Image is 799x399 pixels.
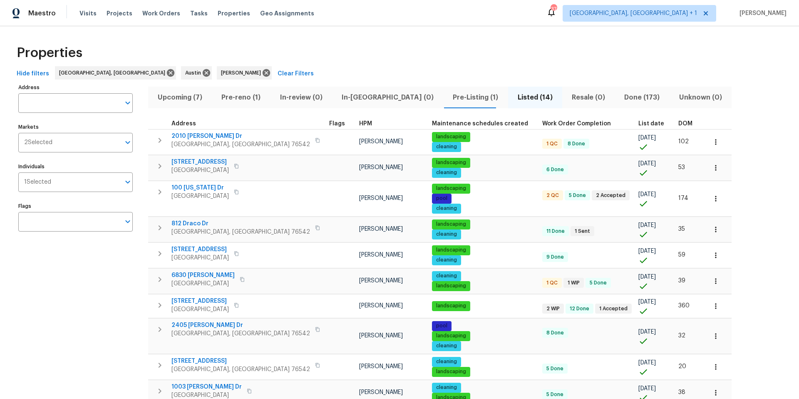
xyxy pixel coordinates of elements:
span: [PERSON_NAME] [359,364,403,369]
span: 1003 [PERSON_NAME] Dr [171,383,242,391]
span: [DATE] [638,329,656,335]
span: 1 QC [543,279,561,287]
span: [PERSON_NAME] [359,139,403,145]
span: [PERSON_NAME] [359,333,403,339]
div: 37 [551,5,556,13]
span: [GEOGRAPHIC_DATA] [171,305,229,314]
span: 1 Sent [571,228,593,235]
span: Maintenance schedules created [432,121,528,127]
span: [PERSON_NAME] [221,69,264,77]
span: HPM [359,121,372,127]
span: Flags [329,121,345,127]
span: cleaning [433,143,460,150]
span: [DATE] [638,161,656,167]
span: Tasks [190,10,208,16]
span: Unknown (0) [675,92,727,103]
span: [DATE] [638,192,656,197]
button: Open [122,216,134,227]
button: Open [122,137,134,148]
span: Hide filters [17,69,49,79]
div: Austin [181,66,212,80]
span: Clear Filters [278,69,314,79]
div: [GEOGRAPHIC_DATA], [GEOGRAPHIC_DATA] [55,66,176,80]
span: [GEOGRAPHIC_DATA], [GEOGRAPHIC_DATA] 76542 [171,228,310,236]
span: Maestro [28,9,56,17]
span: 102 [678,139,689,145]
span: In-[GEOGRAPHIC_DATA] (0) [337,92,438,103]
span: 11 Done [543,228,568,235]
span: 6830 [PERSON_NAME] [171,271,235,279]
span: [DATE] [638,274,656,280]
span: Visits [79,9,97,17]
span: cleaning [433,358,460,365]
span: landscaping [433,159,469,166]
span: 1 WIP [564,279,583,287]
span: 32 [678,333,685,339]
span: [DATE] [638,135,656,141]
span: cleaning [433,169,460,176]
span: [GEOGRAPHIC_DATA] [171,279,235,288]
span: [DATE] [638,299,656,305]
span: Address [171,121,196,127]
span: [PERSON_NAME] [359,252,403,258]
span: Pre-reno (1) [217,92,265,103]
span: pool [433,195,451,202]
span: [STREET_ADDRESS] [171,158,229,166]
span: [PERSON_NAME] [736,9,787,17]
span: landscaping [433,185,469,192]
span: 8 Done [564,140,588,147]
span: landscaping [433,302,469,309]
span: [PERSON_NAME] [359,278,403,284]
span: [GEOGRAPHIC_DATA], [GEOGRAPHIC_DATA] 76542 [171,365,310,374]
span: Resale (0) [567,92,610,103]
span: 53 [678,165,685,170]
span: 2010 [PERSON_NAME] Dr [171,132,310,140]
span: pool [433,322,451,329]
span: [PERSON_NAME] [359,226,403,232]
label: Address [18,85,133,90]
span: 2 Accepted [593,192,629,199]
label: Individuals [18,164,133,169]
span: 2 Selected [24,139,52,146]
span: landscaping [433,332,469,339]
span: [STREET_ADDRESS] [171,357,310,365]
span: 1 Selected [24,179,51,186]
span: [DATE] [638,386,656,392]
span: 2 WIP [543,305,563,312]
span: cleaning [433,205,460,212]
span: 2405 [PERSON_NAME] Dr [171,321,310,329]
span: DOM [678,121,692,127]
span: Properties [218,9,250,17]
span: [GEOGRAPHIC_DATA] [171,192,229,200]
span: 5 Done [543,365,567,372]
span: Austin [185,69,204,77]
span: cleaning [433,272,460,279]
button: Clear Filters [274,66,317,82]
span: 39 [678,278,685,284]
span: landscaping [433,368,469,375]
span: 59 [678,252,685,258]
span: [DATE] [638,248,656,254]
span: [STREET_ADDRESS] [171,297,229,305]
span: [GEOGRAPHIC_DATA], [GEOGRAPHIC_DATA] + 1 [570,9,697,17]
label: Markets [18,125,133,130]
span: 5 Done [566,192,589,199]
span: landscaping [433,247,469,254]
span: Listed (14) [513,92,557,103]
span: cleaning [433,231,460,238]
span: 2 QC [543,192,562,199]
span: In-review (0) [275,92,327,103]
span: [PERSON_NAME] [359,389,403,395]
button: Open [122,97,134,109]
span: 5 Done [543,391,567,398]
button: Hide filters [13,66,52,82]
span: 1 QC [543,140,561,147]
label: Flags [18,204,133,209]
div: [PERSON_NAME] [217,66,272,80]
span: Work Orders [142,9,180,17]
span: Done (173) [620,92,664,103]
span: Work Order Completion [542,121,611,127]
span: Properties [17,49,82,57]
span: List date [638,121,664,127]
span: landscaping [433,282,469,289]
